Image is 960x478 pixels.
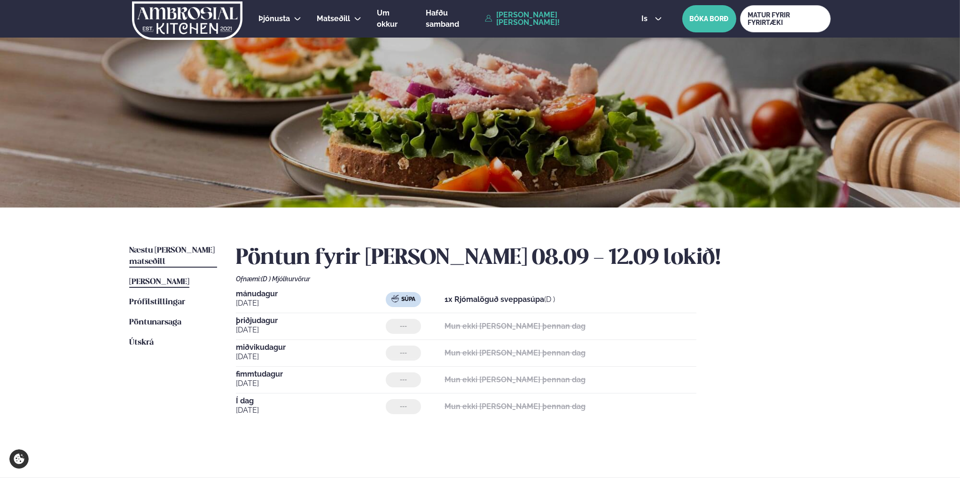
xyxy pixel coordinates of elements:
a: Þjónusta [258,13,290,24]
span: --- [400,323,407,330]
a: [PERSON_NAME] [129,277,189,288]
p: (D ) [445,294,555,305]
span: Næstu [PERSON_NAME] matseðill [129,247,215,266]
strong: Mun ekki [PERSON_NAME] þennan dag [445,402,585,411]
strong: Mun ekki [PERSON_NAME] þennan dag [445,375,585,384]
span: [PERSON_NAME] [129,278,189,286]
a: Cookie settings [9,449,29,469]
strong: 1x Rjómalöguð sveppasúpa [445,295,544,304]
a: Næstu [PERSON_NAME] matseðill [129,245,217,268]
span: (D ) Mjólkurvörur [261,275,310,283]
a: Um okkur [377,8,410,30]
strong: Mun ekki [PERSON_NAME] þennan dag [445,348,585,357]
a: Prófílstillingar [129,297,185,308]
a: Útskrá [129,337,154,348]
span: is [641,15,650,23]
img: logo [131,1,243,40]
button: is [634,15,669,23]
span: [DATE] [236,378,386,389]
span: [DATE] [236,405,386,416]
span: Matseðill [317,14,350,23]
span: [DATE] [236,298,386,309]
h2: Pöntun fyrir [PERSON_NAME] 08.09 - 12.09 lokið! [236,245,831,271]
span: Prófílstillingar [129,298,185,306]
span: [DATE] [236,324,386,336]
span: Útskrá [129,339,154,347]
span: Um okkur [377,8,398,29]
span: Hafðu samband [426,8,459,29]
span: miðvikudagur [236,344,386,351]
img: soup.svg [391,295,399,302]
span: --- [400,403,407,410]
span: mánudagur [236,290,386,298]
button: BÓKA BORÐ [682,5,736,32]
a: [PERSON_NAME] [PERSON_NAME]! [485,11,620,26]
a: Matseðill [317,13,350,24]
div: Ofnæmi: [236,275,831,283]
strong: Mun ekki [PERSON_NAME] þennan dag [445,322,585,331]
a: Hafðu samband [426,8,480,30]
a: Pöntunarsaga [129,317,181,328]
span: Í dag [236,397,386,405]
span: fimmtudagur [236,370,386,378]
span: --- [400,376,407,384]
span: --- [400,349,407,357]
span: Pöntunarsaga [129,318,181,326]
span: Súpa [401,296,415,303]
span: [DATE] [236,351,386,362]
span: þriðjudagur [236,317,386,324]
a: MATUR FYRIR FYRIRTÆKI [740,5,831,32]
span: Þjónusta [258,14,290,23]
